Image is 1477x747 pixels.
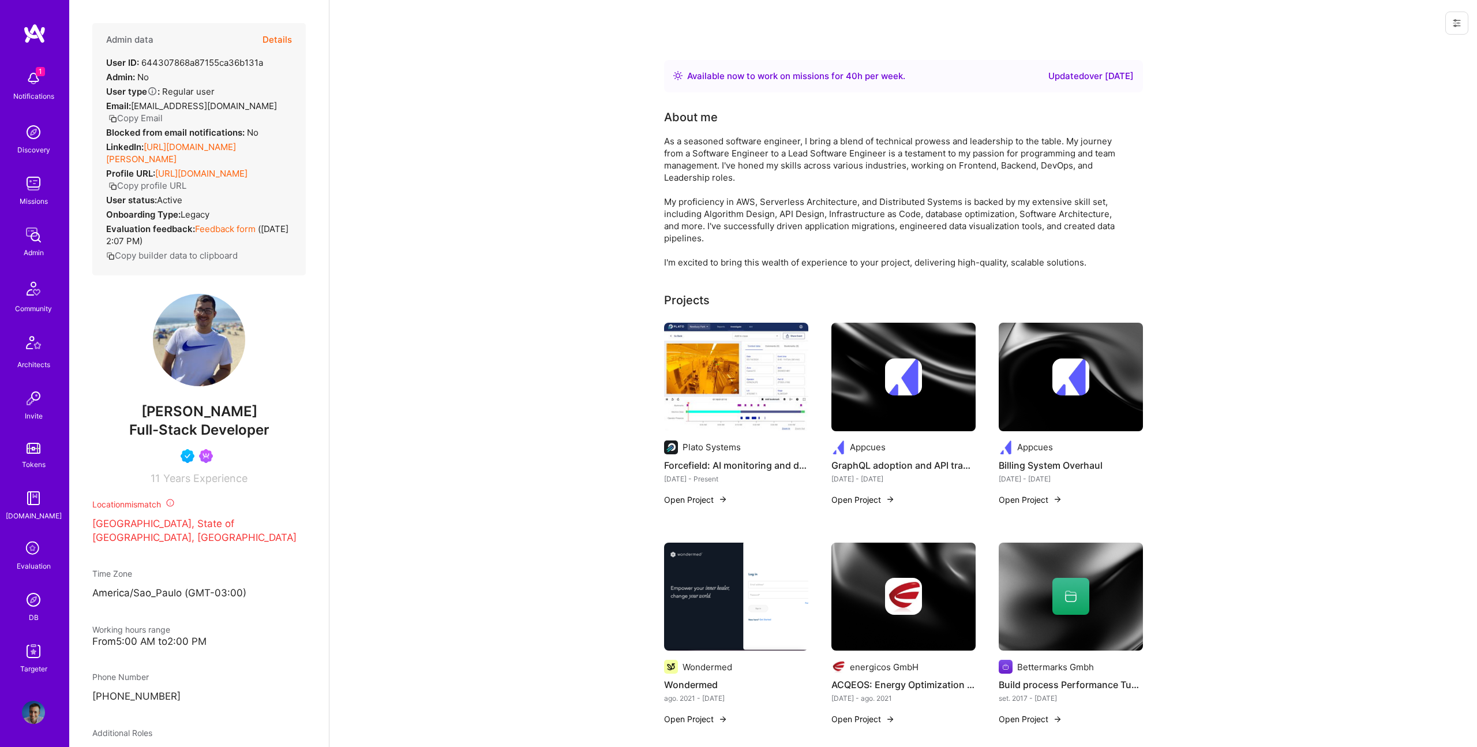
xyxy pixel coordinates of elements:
[106,249,238,262] button: Copy builder data to clipboard
[850,441,886,453] div: Appcues
[23,23,46,44] img: logo
[687,69,905,83] div: Available now to work on missions for h per week .
[664,135,1126,268] div: As a seasoned software engineer, I bring a blend of technical prowess and leadership to the table...
[106,141,144,152] strong: LinkedIn:
[92,672,149,682] span: Phone Number
[999,543,1143,651] img: cover
[22,701,45,724] img: User Avatar
[15,302,52,315] div: Community
[106,35,153,45] h4: Admin data
[106,126,258,139] div: No
[92,636,306,648] div: From 5:00 AM to 2:00 PM
[106,100,131,111] strong: Email:
[1053,495,1062,504] img: arrow-right
[106,209,181,220] strong: Onboarding Type:
[163,472,248,484] span: Years Experience
[22,67,45,90] img: bell
[1052,358,1089,395] img: Company logo
[106,72,135,83] strong: Admin:
[131,100,277,111] span: [EMAIL_ADDRESS][DOMAIN_NAME]
[106,141,236,165] a: [URL][DOMAIN_NAME][PERSON_NAME]
[22,458,46,470] div: Tokens
[831,713,895,725] button: Open Project
[92,690,306,704] p: [PHONE_NUMBER]
[106,223,195,234] strong: Evaluation feedback:
[999,440,1013,454] img: Company logo
[664,713,728,725] button: Open Project
[92,569,132,578] span: Time Zone
[683,441,741,453] div: Plato Systems
[664,494,728,506] button: Open Project
[22,640,45,663] img: Skill Targeter
[846,70,857,81] span: 40
[92,517,306,545] p: [GEOGRAPHIC_DATA], State of [GEOGRAPHIC_DATA], [GEOGRAPHIC_DATA]
[999,473,1143,485] div: [DATE] - [DATE]
[22,121,45,144] img: discovery
[17,560,51,572] div: Evaluation
[22,172,45,195] img: teamwork
[195,223,256,234] a: Feedback form
[22,387,45,410] img: Invite
[106,86,160,97] strong: User type :
[181,449,194,463] img: Vetted A.Teamer
[22,223,45,246] img: admin teamwork
[1048,69,1134,83] div: Updated over [DATE]
[36,67,45,76] span: 1
[106,127,247,138] strong: Blocked from email notifications:
[147,86,158,96] i: Help
[885,578,922,615] img: Company logo
[1017,441,1053,453] div: Appcues
[24,246,44,259] div: Admin
[885,358,922,395] img: Company logo
[108,180,186,192] button: Copy profile URL
[664,109,718,126] div: About me
[999,660,1013,674] img: Company logo
[886,495,895,504] img: arrow-right
[831,473,976,485] div: [DATE] - [DATE]
[999,692,1143,704] div: set. 2017 - [DATE]
[106,168,155,179] strong: Profile URL:
[199,449,213,463] img: Been on Mission
[108,114,117,123] i: icon Copy
[25,410,43,422] div: Invite
[1017,661,1094,673] div: Bettermarks Gmbh
[19,701,48,724] a: User Avatar
[157,195,182,206] span: Active
[664,323,808,431] img: Forcefield: AI monitoring and data visualization
[20,195,48,207] div: Missions
[92,403,306,420] span: [PERSON_NAME]
[29,611,39,623] div: DB
[999,713,1062,725] button: Open Project
[106,195,157,206] strong: User status:
[92,587,306,600] p: America/Sao_Paulo (GMT-03:00 )
[664,660,678,674] img: Company logo
[27,443,40,454] img: tokens
[13,90,54,102] div: Notifications
[683,661,732,673] div: Wondermed
[22,588,45,611] img: Admin Search
[106,85,215,98] div: Regular user
[664,473,808,485] div: [DATE] - Present
[106,71,149,83] div: No
[106,223,292,247] div: ( [DATE] 2:07 PM )
[22,487,45,510] img: guide book
[17,358,50,371] div: Architects
[718,715,728,724] img: arrow-right
[92,625,170,634] span: Working hours range
[850,661,919,673] div: energicos GmbH
[999,494,1062,506] button: Open Project
[20,663,47,675] div: Targeter
[106,57,263,69] div: 644307868a87155ca36b131a
[664,458,808,473] h4: Forcefield: AI monitoring and data visualization
[664,440,678,454] img: Company logo
[999,677,1143,692] h4: Build process Performance Tuning
[1053,715,1062,724] img: arrow-right
[129,421,269,438] span: Full-Stack Developer
[831,677,976,692] h4: ACQEOS: Energy Optimization Platform
[999,323,1143,431] img: cover
[999,458,1143,473] h4: Billing System Overhaul
[106,57,139,68] strong: User ID:
[108,182,117,191] i: icon Copy
[831,543,976,651] img: cover
[17,144,50,156] div: Discovery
